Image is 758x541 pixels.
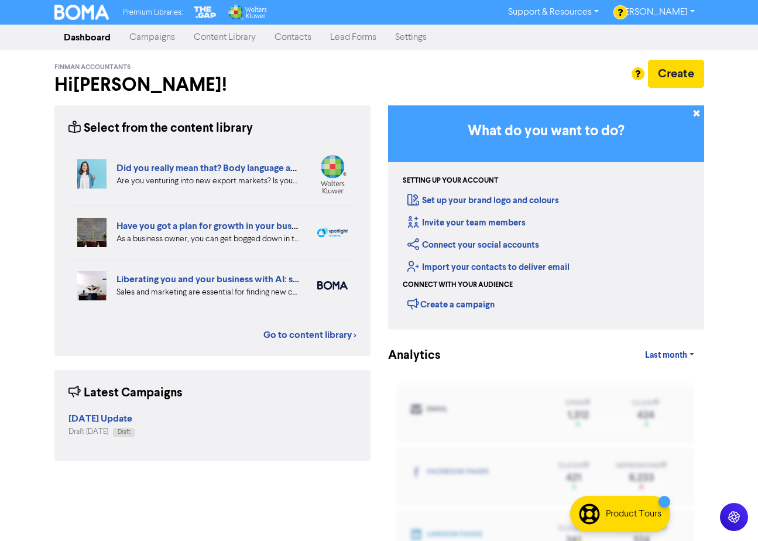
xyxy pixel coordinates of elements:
[317,228,348,237] img: spotlight
[54,5,109,20] img: BOMA Logo
[263,328,356,342] a: Go to content library >
[68,413,132,424] strong: [DATE] Update
[407,262,570,273] a: Import your contacts to deliver email
[407,195,559,206] a: Set up your brand logo and colours
[118,429,130,435] span: Draft
[54,74,371,96] h2: Hi [PERSON_NAME] !
[68,384,183,402] div: Latest Campaigns
[116,162,397,174] a: Did you really mean that? Body language and cross-border business
[116,220,317,232] a: Have you got a plan for growth in your business?
[648,60,704,88] button: Create
[645,350,687,361] span: Last month
[403,176,498,186] div: Setting up your account
[116,175,300,187] div: Are you venturing into new export markets? Is your workforce or client base multicultural? Be awa...
[123,9,183,16] span: Premium Libraries:
[227,5,267,20] img: Wolters Kluwer
[116,273,371,285] a: Liberating you and your business with AI: sales and marketing
[386,26,436,49] a: Settings
[388,105,704,330] div: Getting Started in BOMA
[608,3,704,22] a: [PERSON_NAME]
[317,281,348,290] img: boma
[499,3,608,22] a: Support & Resources
[321,26,386,49] a: Lead Forms
[403,280,513,290] div: Connect with your audience
[54,26,120,49] a: Dashboard
[116,286,300,299] div: Sales and marketing are essential for finding new customers but eat into your business time. We e...
[317,155,348,194] img: wolters_kluwer
[265,26,321,49] a: Contacts
[184,26,265,49] a: Content Library
[699,485,758,541] iframe: Chat Widget
[406,123,687,140] h3: What do you want to do?
[120,26,184,49] a: Campaigns
[116,233,300,245] div: As a business owner, you can get bogged down in the demands of day-to-day business. We can help b...
[192,5,218,20] img: The Gap
[68,415,132,424] a: [DATE] Update
[407,217,526,228] a: Invite your team members
[636,344,704,367] a: Last month
[68,119,253,138] div: Select from the content library
[407,239,539,251] a: Connect your social accounts
[54,63,131,71] span: Finman Accountants
[388,347,426,365] div: Analytics
[68,426,135,437] div: Draft [DATE]
[407,295,495,313] div: Create a campaign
